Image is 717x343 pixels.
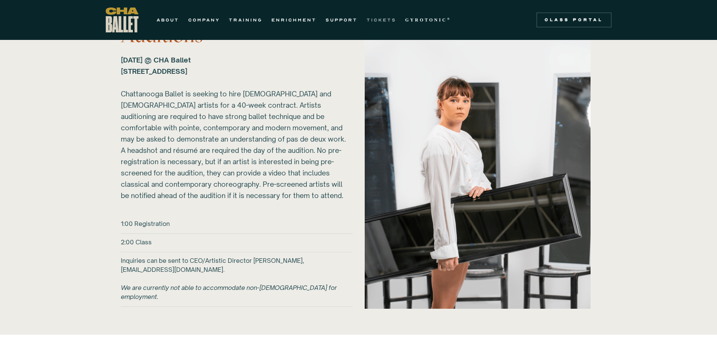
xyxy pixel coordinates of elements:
[121,219,170,228] h6: 1:00 Registration
[271,15,317,24] a: ENRICHMENT
[121,56,191,75] strong: [DATE] @ CHA Ballet [STREET_ADDRESS] ‍
[405,17,447,23] strong: GYROTONIC
[536,12,612,27] a: Class Portal
[121,54,347,201] div: Chattanooga Ballet is seeking to hire [DEMOGRAPHIC_DATA] and [DEMOGRAPHIC_DATA] artists for a 40-...
[157,15,179,24] a: ABOUT
[405,15,451,24] a: GYROTONIC®
[121,24,353,47] h3: Auditions
[367,15,396,24] a: TICKETS
[229,15,262,24] a: TRAINING
[106,8,139,32] a: home
[326,15,358,24] a: SUPPORT
[188,15,220,24] a: COMPANY
[121,284,337,300] em: We are currently not able to accommodate non-[DEMOGRAPHIC_DATA] for employment.
[541,17,607,23] div: Class Portal
[121,256,353,301] h6: Inquiries can be sent to CEO/Artistic Director [PERSON_NAME], [EMAIL_ADDRESS][DOMAIN_NAME].
[447,17,451,21] sup: ®
[121,238,152,247] h6: 2:00 Class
